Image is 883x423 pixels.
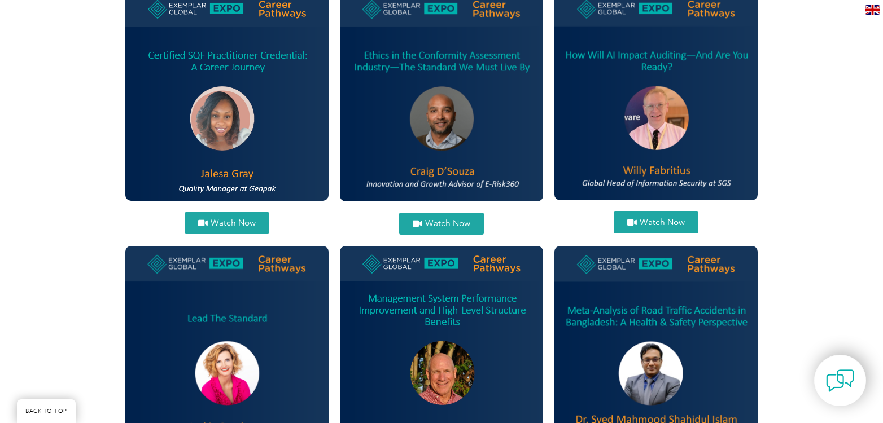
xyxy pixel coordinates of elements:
[614,211,698,233] a: Watch Now
[826,367,854,395] img: contact-chat.png
[185,212,269,234] a: Watch Now
[399,213,484,235] a: Watch Now
[640,218,685,227] span: Watch Now
[17,399,76,423] a: BACK TO TOP
[425,219,470,228] span: Watch Now
[865,5,880,15] img: en
[211,219,256,227] span: Watch Now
